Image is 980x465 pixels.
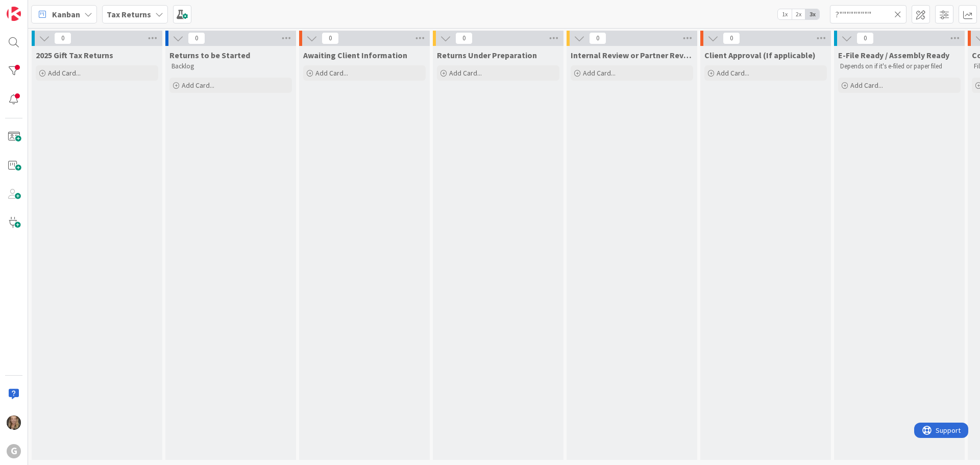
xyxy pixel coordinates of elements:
[7,415,21,430] img: BS
[303,50,407,60] span: Awaiting Client Information
[583,68,616,78] span: Add Card...
[805,9,819,19] span: 3x
[571,50,693,60] span: Internal Review or Partner Review
[54,32,71,44] span: 0
[171,62,290,70] p: Backlog
[7,7,21,21] img: Visit kanbanzone.com
[704,50,816,60] span: Client Approval (If applicable)
[21,2,46,14] span: Support
[850,81,883,90] span: Add Card...
[840,62,959,70] p: Depends on if it's e-filed or paper filed
[589,32,606,44] span: 0
[856,32,874,44] span: 0
[778,9,792,19] span: 1x
[36,50,113,60] span: 2025 Gift Tax Returns
[437,50,537,60] span: Returns Under Preparation
[169,50,250,60] span: Returns to be Started
[107,9,151,19] b: Tax Returns
[48,68,81,78] span: Add Card...
[717,68,749,78] span: Add Card...
[838,50,949,60] span: E-File Ready / Assembly Ready
[188,32,205,44] span: 0
[455,32,473,44] span: 0
[322,32,339,44] span: 0
[7,444,21,458] div: G
[723,32,740,44] span: 0
[449,68,482,78] span: Add Card...
[830,5,906,23] input: Quick Filter...
[792,9,805,19] span: 2x
[182,81,214,90] span: Add Card...
[315,68,348,78] span: Add Card...
[52,8,80,20] span: Kanban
